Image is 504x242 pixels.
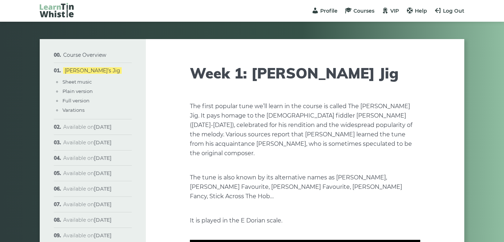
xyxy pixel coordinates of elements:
a: Plain version [62,88,93,94]
a: Courses [345,8,374,14]
span: Profile [320,8,338,14]
a: Help [406,8,427,14]
span: VIP [390,8,399,14]
strong: [DATE] [94,201,112,208]
p: The tune is also known by its alternative names as [PERSON_NAME], [PERSON_NAME] Favourite, [PERSO... [190,173,420,201]
strong: [DATE] [94,186,112,192]
a: VIP [382,8,399,14]
strong: [DATE] [94,232,112,239]
strong: [DATE] [94,139,112,146]
span: Available on [63,124,112,130]
span: Help [415,8,427,14]
span: Available on [63,170,112,177]
span: Available on [63,232,112,239]
h1: Week 1: [PERSON_NAME] Jig [190,64,420,82]
a: Varations [62,107,84,113]
span: Available on [63,201,112,208]
strong: [DATE] [94,155,112,161]
span: Available on [63,155,112,161]
span: Log Out [443,8,464,14]
strong: [DATE] [94,170,112,177]
a: Profile [312,8,338,14]
span: Available on [63,186,112,192]
span: Available on [63,217,112,223]
p: The first popular tune we’ll learn in the course is called The [PERSON_NAME] Jig. It pays homage ... [190,102,420,158]
span: Courses [353,8,374,14]
img: LearnTinWhistle.com [40,3,74,17]
a: [PERSON_NAME]’s Jig [63,67,122,74]
strong: [DATE] [94,124,112,130]
a: Sheet music [62,79,92,85]
span: Available on [63,139,112,146]
a: Full version [62,98,90,103]
p: It is played in the E Dorian scale. [190,216,420,225]
a: Log Out [434,8,464,14]
strong: [DATE] [94,217,112,223]
a: Course Overview [63,52,106,58]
